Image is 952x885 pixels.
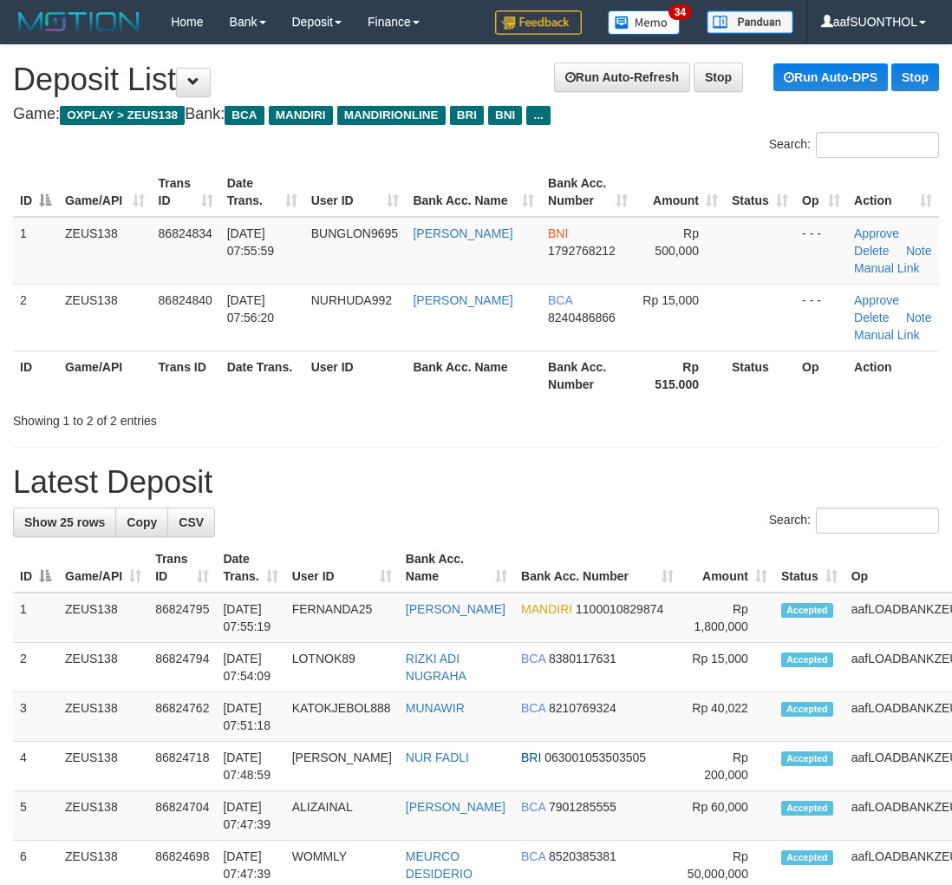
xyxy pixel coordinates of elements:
td: Rp 15,000 [681,643,774,692]
span: Rp 15,000 [642,293,699,307]
th: Amount: activate to sort column ascending [681,543,774,593]
a: Stop [891,63,939,91]
td: [DATE] 07:55:19 [216,593,284,643]
th: Bank Acc. Number: activate to sort column ascending [541,167,634,217]
a: Run Auto-Refresh [554,62,690,92]
span: MANDIRI [521,602,572,616]
span: Copy 8210769324 to clipboard [549,701,616,715]
th: Bank Acc. Number: activate to sort column ascending [514,543,681,593]
th: Action [847,351,939,400]
a: MUNAWIR [406,701,465,715]
td: 86824795 [148,593,216,643]
td: ZEUS138 [58,593,148,643]
a: Manual Link [854,261,920,275]
span: Copy 1100010829874 to clipboard [576,602,663,616]
th: ID [13,351,58,400]
td: 3 [13,692,58,742]
td: ZEUS138 [58,742,148,791]
a: RIZKI ADI NUGRAHA [406,652,466,683]
a: NUR FADLI [406,751,469,764]
img: panduan.png [707,10,793,34]
a: MEURCO DESIDERIO [406,849,473,881]
span: CSV [179,515,204,529]
a: [PERSON_NAME] [413,293,512,307]
td: 2 [13,284,58,351]
span: BCA [225,106,264,125]
th: Op [795,351,847,400]
a: Note [906,311,932,324]
th: Date Trans.: activate to sort column ascending [220,167,304,217]
td: [DATE] 07:47:39 [216,791,284,841]
input: Search: [816,132,939,158]
input: Search: [816,508,939,534]
th: Date Trans.: activate to sort column ascending [216,543,284,593]
span: Accepted [781,652,833,667]
td: 4 [13,742,58,791]
th: Game/API: activate to sort column ascending [58,543,148,593]
h1: Latest Deposit [13,465,939,500]
td: 86824718 [148,742,216,791]
h1: Deposit List [13,62,939,97]
th: User ID: activate to sort column ascending [304,167,407,217]
th: Action: activate to sort column ascending [847,167,939,217]
a: Delete [854,311,889,324]
th: User ID: activate to sort column ascending [285,543,399,593]
td: ZEUS138 [58,692,148,742]
h4: Game: Bank: [13,106,939,123]
span: [DATE] 07:55:59 [227,226,275,258]
span: Copy 8240486866 to clipboard [548,311,616,324]
td: [PERSON_NAME] [285,742,399,791]
th: ID: activate to sort column descending [13,543,58,593]
a: CSV [167,508,215,537]
th: Status [725,351,795,400]
th: Bank Acc. Name: activate to sort column ascending [406,167,541,217]
td: - - - [795,284,847,351]
td: ALIZAINAL [285,791,399,841]
span: Copy 1792768212 to clipboard [548,244,616,258]
a: [PERSON_NAME] [413,226,512,240]
td: 86824762 [148,692,216,742]
th: Op: activate to sort column ascending [795,167,847,217]
a: Copy [115,508,168,537]
span: Accepted [781,850,833,865]
td: [DATE] 07:54:09 [216,643,284,692]
th: Game/API: activate to sort column ascending [58,167,152,217]
a: Run Auto-DPS [773,63,888,91]
span: Accepted [781,751,833,766]
a: Note [906,244,932,258]
td: Rp 40,022 [681,692,774,742]
span: Accepted [781,801,833,816]
a: Show 25 rows [13,508,116,537]
span: BCA [521,701,545,715]
a: [PERSON_NAME] [406,800,505,814]
th: Rp 515.000 [635,351,725,400]
td: Rp 60,000 [681,791,774,841]
td: 2 [13,643,58,692]
span: OXPLAY > ZEUS138 [60,106,185,125]
span: 34 [668,4,692,20]
td: FERNANDA25 [285,593,399,643]
span: Show 25 rows [24,515,105,529]
th: Game/API [58,351,152,400]
td: 86824794 [148,643,216,692]
span: BCA [521,652,545,665]
span: Accepted [781,702,833,717]
td: [DATE] 07:48:59 [216,742,284,791]
td: 86824704 [148,791,216,841]
td: ZEUS138 [58,217,152,285]
label: Search: [769,508,939,534]
img: Button%20Memo.svg [608,10,681,35]
span: Accepted [781,603,833,618]
td: KATOKJEBOL888 [285,692,399,742]
td: 1 [13,593,58,643]
span: BRI [450,106,484,125]
th: Trans ID [152,351,220,400]
span: BCA [548,293,572,307]
a: Delete [854,244,889,258]
span: MANDIRI [269,106,333,125]
th: Trans ID: activate to sort column ascending [148,543,216,593]
td: 1 [13,217,58,285]
span: 86824840 [159,293,212,307]
th: Bank Acc. Number [541,351,634,400]
span: BCA [521,849,545,863]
